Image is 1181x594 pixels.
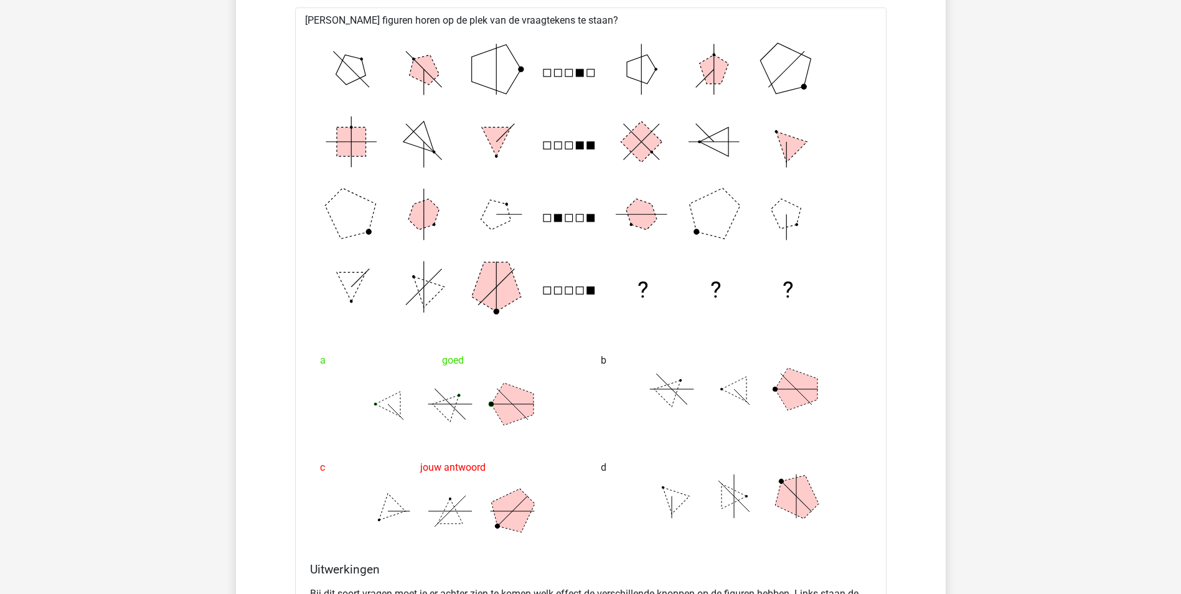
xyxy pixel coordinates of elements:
h4: Uitwerkingen [310,562,872,577]
div: jouw antwoord [320,455,581,480]
div: goed [320,348,581,373]
text: ? [710,276,722,303]
text: ? [638,276,649,303]
span: a [320,348,326,373]
span: d [601,455,606,480]
span: b [601,348,606,373]
span: c [320,455,325,480]
text: ? [783,276,794,303]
